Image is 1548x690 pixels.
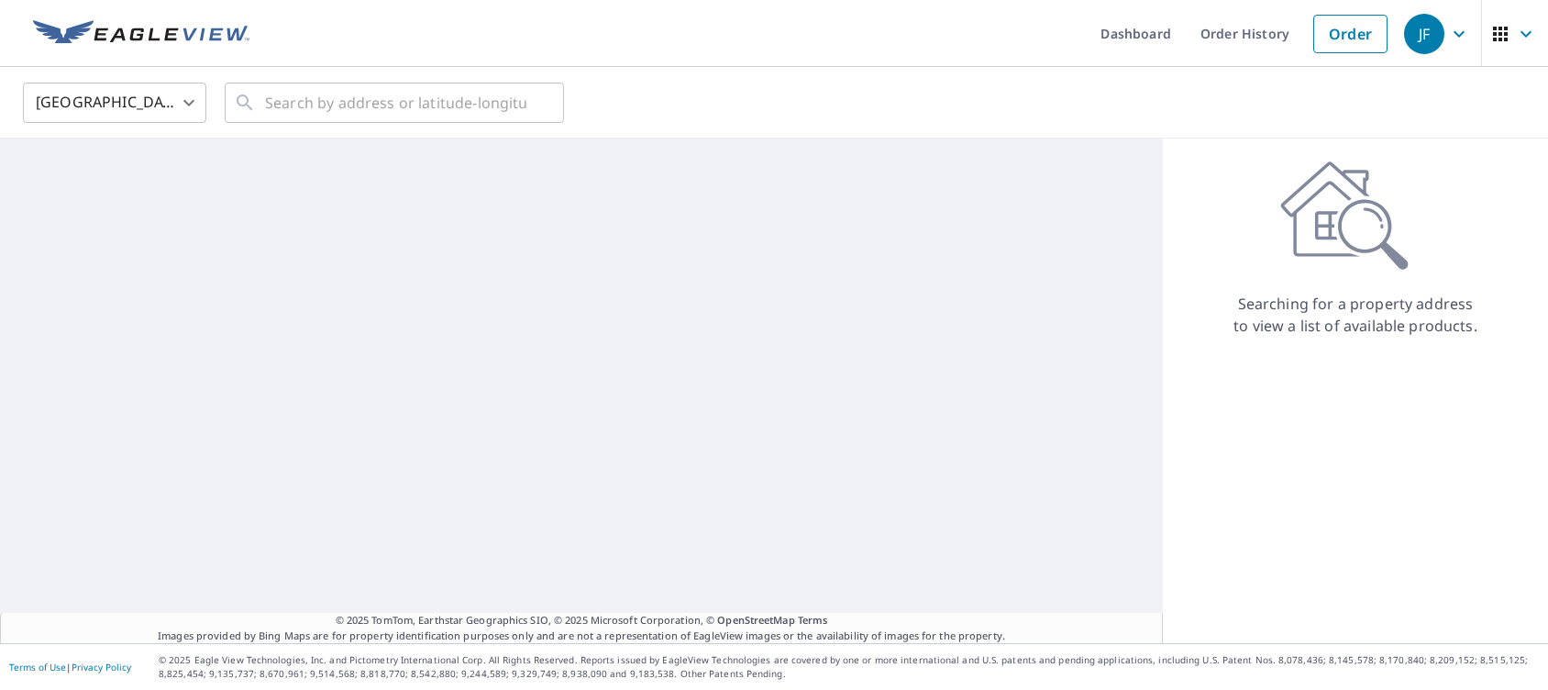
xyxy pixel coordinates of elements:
span: © 2025 TomTom, Earthstar Geographics SIO, © 2025 Microsoft Corporation, © [336,613,828,629]
img: EV Logo [33,20,249,48]
a: OpenStreetMap [717,613,794,627]
div: JF [1404,14,1444,54]
p: Searching for a property address to view a list of available products. [1233,293,1478,337]
a: Terms [798,613,828,627]
p: © 2025 Eagle View Technologies, Inc. and Pictometry International Corp. All Rights Reserved. Repo... [159,653,1539,681]
p: | [9,662,131,673]
a: Terms of Use [9,661,66,673]
input: Search by address or latitude-longitude [265,77,526,128]
a: Order [1313,15,1388,53]
a: Privacy Policy [72,661,131,673]
div: [GEOGRAPHIC_DATA] [23,77,206,128]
